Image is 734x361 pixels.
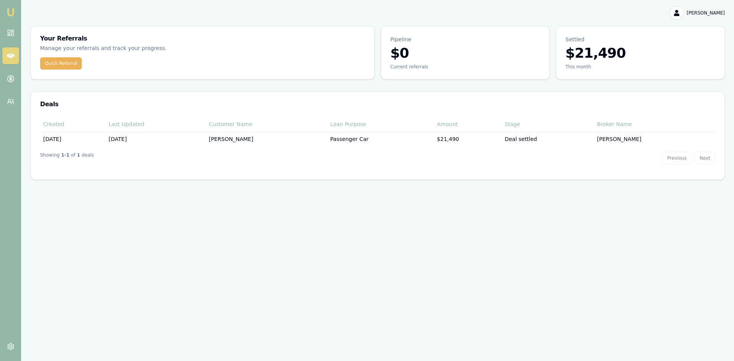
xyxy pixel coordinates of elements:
[437,135,499,143] div: $21,490
[206,132,327,146] td: [PERSON_NAME]
[6,8,15,17] img: emu-icon-u.png
[209,120,324,128] div: Customer Name
[565,45,715,61] h3: $21,490
[40,36,365,42] h3: Your Referrals
[40,57,82,70] button: Quick Referral
[390,36,540,43] p: Pipeline
[327,132,434,146] td: Passenger Car
[565,64,715,70] div: This month
[40,152,94,164] div: Showing of deals
[565,36,715,43] p: Settled
[61,152,70,164] strong: 1 - 1
[40,132,106,146] td: [DATE]
[505,120,591,128] div: Stage
[77,152,80,164] strong: 1
[330,120,431,128] div: Loan Purpose
[390,64,540,70] div: Current referrals
[40,44,236,53] p: Manage your referrals and track your progress.
[437,120,499,128] div: Amount
[687,10,725,16] span: [PERSON_NAME]
[390,45,540,61] h3: $0
[597,120,712,128] div: Broker Name
[594,132,715,146] td: [PERSON_NAME]
[40,101,715,107] h3: Deals
[106,132,206,146] td: [DATE]
[502,132,594,146] td: Deal settled
[109,120,203,128] div: Last Updated
[43,120,102,128] div: Created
